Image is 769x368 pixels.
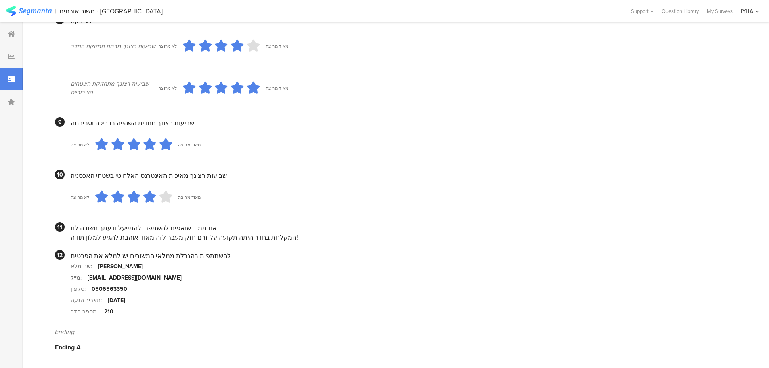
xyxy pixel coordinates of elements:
div: לא מרוצה [71,194,89,200]
div: מייל: [71,273,88,282]
div: שם מלא: [71,262,98,271]
div: 12 [55,250,65,260]
div: [PERSON_NAME] [98,262,143,271]
div: 210 [104,307,113,316]
div: אנו תמיד שואפים להשתפר ולהתייעל ודעתך חשובה לנו [71,223,731,233]
div: שביעות רצונך מאיכות האינטרנט האלחוטי בשטחי האכסניה [71,171,731,180]
div: שביעות רצונך מתחזוקת השטחים הציבוריים [71,80,158,97]
div: מאוד מרוצה [266,43,288,49]
div: לא מרוצה [158,85,177,91]
img: segmanta logo [6,6,52,16]
div: מאוד מרוצה [266,85,288,91]
div: | [55,6,56,16]
a: My Surveys [703,7,737,15]
div: טלפון: [71,285,92,293]
div: שביעות רצונך מחווית השהייה בבריכה וסביבתה [71,118,731,128]
div: מאוד מרוצה [178,194,201,200]
div: משוב אורחים - [GEOGRAPHIC_DATA] [59,7,163,15]
div: 11 [55,222,65,232]
div: לא מרוצה [158,43,177,49]
div: Ending A [55,343,731,352]
div: שביעות רצונך מרמת תחזוקת החדר [71,42,158,50]
div: [DATE] [108,296,125,305]
div: מאוד מרוצה [178,141,201,148]
div: Support [631,5,654,17]
div: 9 [55,117,65,127]
div: תאריך הגעה: [71,296,108,305]
a: Question Library [658,7,703,15]
div: המקלחת בחדר היתה תקועה על זרם חזק מעבר לזה מאוד אוהבת להגיע למלון תודה! [71,233,731,242]
div: [EMAIL_ADDRESS][DOMAIN_NAME] [88,273,182,282]
div: מספר חדר: [71,307,104,316]
div: IYHA [741,7,753,15]
div: 0506563350 [92,285,127,293]
div: לא מרוצה [71,141,89,148]
div: להשתתפות בהגרלת ממלאי המשובים יש למלא את הפרטים [71,251,731,261]
div: 10 [55,170,65,179]
div: Ending [55,327,731,336]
